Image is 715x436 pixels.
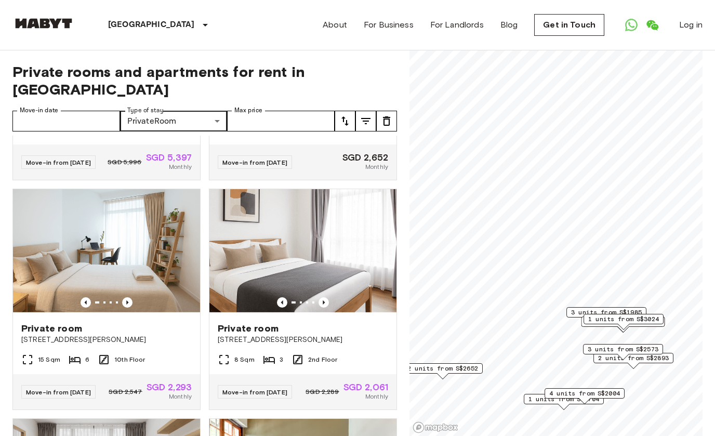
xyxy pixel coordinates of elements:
[403,363,483,379] div: Map marker
[169,162,192,171] span: Monthly
[343,382,388,392] span: SGD 2,061
[26,388,91,396] span: Move-in from [DATE]
[108,157,141,167] span: SGD 5,996
[38,355,60,364] span: 15 Sqm
[364,19,414,31] a: For Business
[365,392,388,401] span: Monthly
[621,15,642,35] a: Open WhatsApp
[109,387,142,397] span: SGD 2,547
[234,106,262,115] label: Max price
[12,111,120,131] input: Choose date
[222,158,287,166] span: Move-in from [DATE]
[12,18,75,29] img: Habyt
[571,308,642,317] span: 3 units from S$1985
[583,344,663,360] div: Map marker
[21,322,82,335] span: Private room
[534,14,604,36] a: Get in Touch
[20,106,58,115] label: Move-in date
[218,322,279,335] span: Private room
[26,158,91,166] span: Move-in from [DATE]
[588,345,658,354] span: 3 units from S$2573
[588,314,659,324] span: 1 units from S$3024
[120,111,228,131] div: PrivateRoom
[581,316,665,333] div: Map marker
[679,19,703,31] a: Log in
[222,388,287,396] span: Move-in from [DATE]
[407,364,478,373] span: 2 units from S$2652
[335,111,355,131] button: tune
[593,353,673,369] div: Map marker
[323,19,347,31] a: About
[413,421,458,433] a: Mapbox logo
[85,355,89,364] span: 6
[13,189,200,314] img: Marketing picture of unit SG-01-104-001-002
[308,355,337,364] span: 2nd Floor
[81,297,91,308] button: Previous image
[528,394,599,404] span: 1 units from S$2704
[114,355,145,364] span: 10th Floor
[566,307,646,323] div: Map marker
[376,111,397,131] button: tune
[209,189,397,410] a: Marketing picture of unit SG-01-003-001-03Previous imagePrevious imagePrivate room[STREET_ADDRESS...
[108,19,195,31] p: [GEOGRAPHIC_DATA]
[234,355,255,364] span: 8 Sqm
[12,63,397,98] span: Private rooms and apartments for rent in [GEOGRAPHIC_DATA]
[280,355,283,364] span: 3
[549,389,620,398] span: 4 units from S$2004
[524,394,604,410] div: Map marker
[365,162,388,171] span: Monthly
[147,382,192,392] span: SGD 2,293
[209,189,396,314] img: Marketing picture of unit SG-01-003-001-03
[545,388,625,404] div: Map marker
[642,15,663,35] a: Open WeChat
[169,392,192,401] span: Monthly
[277,297,287,308] button: Previous image
[127,106,164,115] label: Type of stay
[319,297,329,308] button: Previous image
[12,189,201,410] a: Marketing picture of unit SG-01-104-001-002Previous imagePrevious imagePrivate room[STREET_ADDRES...
[306,387,339,397] span: SGD 2,289
[355,111,376,131] button: tune
[584,314,664,330] div: Map marker
[218,335,388,345] span: [STREET_ADDRESS][PERSON_NAME]
[598,353,669,363] span: 2 units from S$2893
[146,153,192,162] span: SGD 5,397
[21,335,192,345] span: [STREET_ADDRESS][PERSON_NAME]
[342,153,388,162] span: SGD 2,652
[430,19,484,31] a: For Landlords
[500,19,518,31] a: Blog
[122,297,133,308] button: Previous image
